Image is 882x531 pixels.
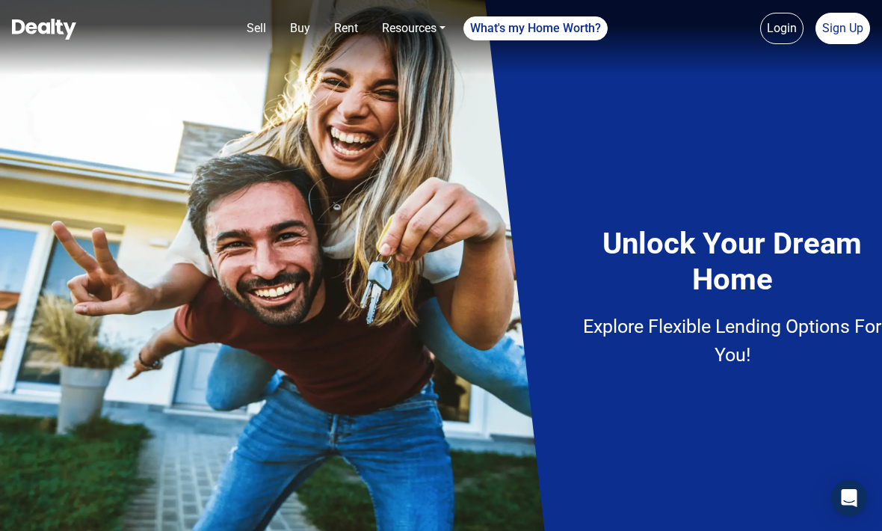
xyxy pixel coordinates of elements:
[376,13,451,43] a: Resources
[463,16,608,40] a: What's my Home Worth?
[815,13,870,44] a: Sign Up
[284,13,316,43] a: Buy
[760,13,804,44] a: Login
[328,13,364,43] a: Rent
[831,480,867,516] div: Open Intercom Messenger
[241,13,272,43] a: Sell
[12,19,76,40] img: Dealty - Buy, Sell & Rent Homes
[7,486,52,531] iframe: BigID CMP Widget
